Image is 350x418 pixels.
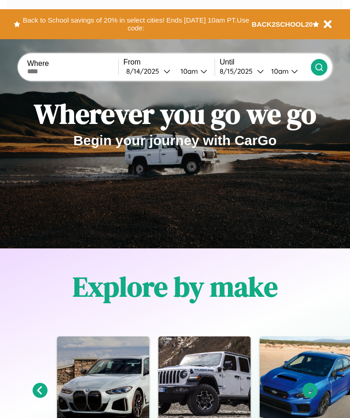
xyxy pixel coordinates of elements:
div: 8 / 14 / 2025 [126,67,163,76]
div: 10am [267,67,291,76]
label: From [123,58,215,66]
label: Where [27,59,118,68]
button: 10am [173,66,215,76]
button: 8/14/2025 [123,66,173,76]
button: 10am [264,66,311,76]
div: 10am [176,67,200,76]
b: BACK2SCHOOL20 [252,20,313,28]
button: Back to School savings of 20% in select cities! Ends [DATE] 10am PT.Use code: [20,14,252,35]
h1: Explore by make [73,268,278,306]
label: Until [220,58,311,66]
div: 8 / 15 / 2025 [220,67,257,76]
